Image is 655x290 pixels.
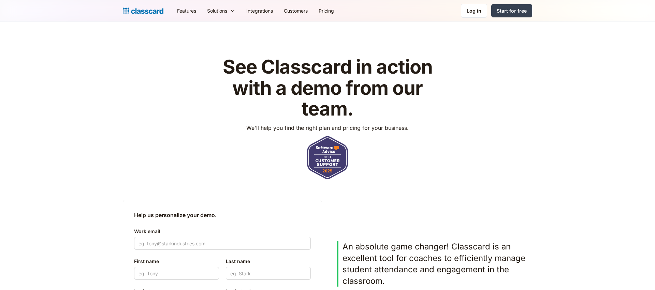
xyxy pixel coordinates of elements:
[246,124,409,132] p: We'll help you find the right plan and pricing for your business.
[278,3,313,18] a: Customers
[134,211,311,219] h2: Help us personalize your demo.
[467,7,481,14] div: Log in
[134,267,219,280] input: eg. Tony
[497,7,527,14] div: Start for free
[207,7,227,14] div: Solutions
[343,241,528,287] p: An absolute game changer! Classcard is an excellent tool for coaches to efficiently manage studen...
[134,257,219,265] label: First name
[226,267,311,280] input: eg. Stark
[172,3,202,18] a: Features
[313,3,339,18] a: Pricing
[223,55,433,120] strong: See Classcard in action with a demo from our team.
[134,237,311,250] input: eg. tony@starkindustries.com
[461,4,487,18] a: Log in
[241,3,278,18] a: Integrations
[226,257,311,265] label: Last name
[134,227,311,235] label: Work email
[123,6,163,16] a: home
[202,3,241,18] div: Solutions
[491,4,532,17] a: Start for free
